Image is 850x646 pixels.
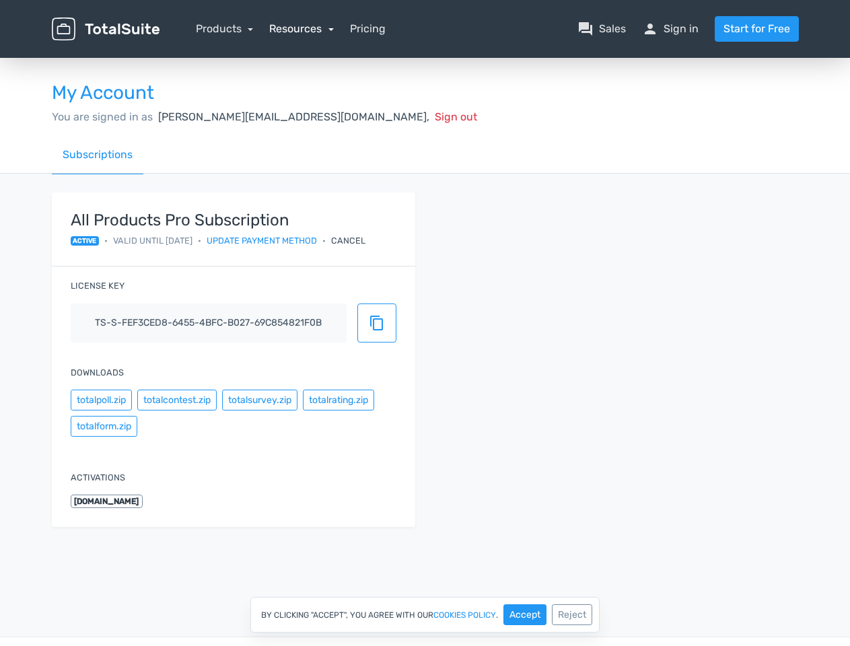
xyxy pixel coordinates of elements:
a: Update payment method [207,234,317,247]
button: totalcontest.zip [137,390,217,410]
button: totalrating.zip [303,390,374,410]
span: Sign out [435,110,477,123]
span: • [104,234,108,247]
a: question_answerSales [577,21,626,37]
div: By clicking "Accept", you agree with our . [250,597,600,633]
strong: All Products Pro Subscription [71,211,366,229]
button: totalform.zip [71,416,137,437]
button: totalpoll.zip [71,390,132,410]
a: cookies policy [433,611,496,619]
a: personSign in [642,21,699,37]
span: question_answer [577,21,594,37]
button: totalsurvey.zip [222,390,297,410]
button: content_copy [357,303,396,343]
label: License key [71,279,125,292]
span: You are signed in as [52,110,153,123]
span: person [642,21,658,37]
a: Start for Free [715,16,799,42]
a: Pricing [350,21,386,37]
span: • [198,234,201,247]
label: Activations [71,471,125,484]
span: content_copy [369,315,385,331]
span: [PERSON_NAME][EMAIL_ADDRESS][DOMAIN_NAME], [158,110,429,123]
h3: My Account [52,83,799,104]
span: [DOMAIN_NAME] [71,495,143,508]
label: Downloads [71,366,124,379]
button: Reject [552,604,592,625]
button: Accept [503,604,546,625]
span: • [322,234,326,247]
span: active [71,236,100,246]
span: Valid until [DATE] [113,234,192,247]
a: Resources [269,22,334,35]
div: Cancel [331,234,365,247]
a: Products [196,22,254,35]
a: Subscriptions [52,136,143,174]
img: TotalSuite for WordPress [52,17,160,41]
